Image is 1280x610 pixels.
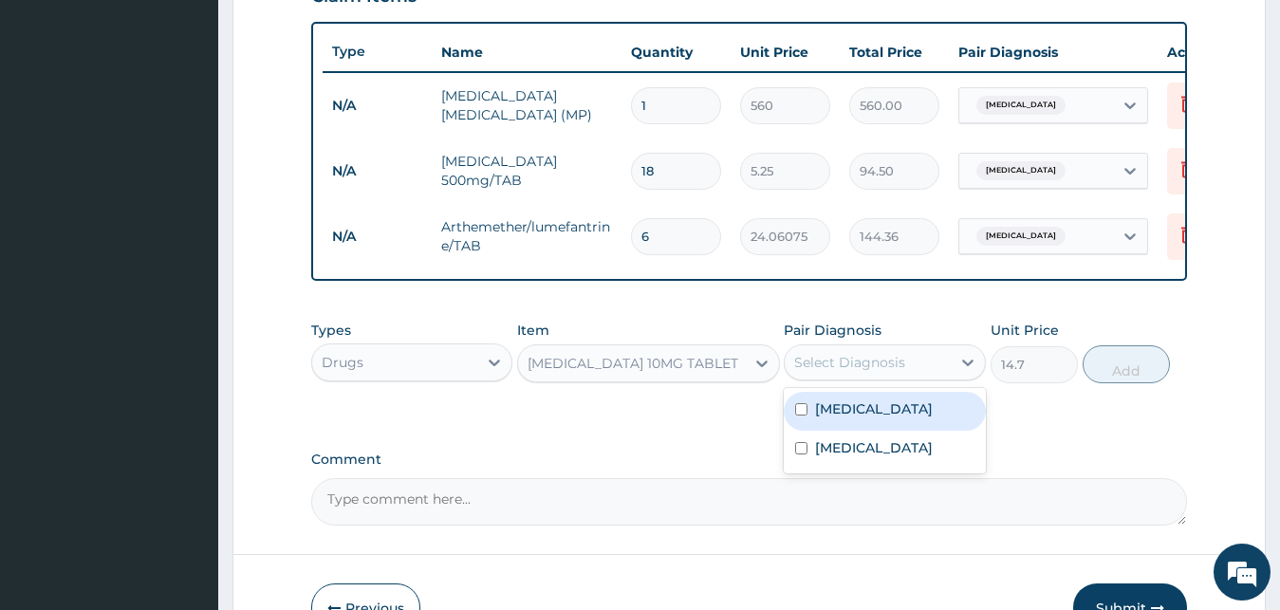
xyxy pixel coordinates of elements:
[432,33,621,71] th: Name
[976,227,1066,246] span: [MEDICAL_DATA]
[1083,345,1170,383] button: Add
[99,106,319,131] div: Chat with us now
[528,354,738,373] div: [MEDICAL_DATA] 10MG TABLET
[991,321,1059,340] label: Unit Price
[815,399,933,418] label: [MEDICAL_DATA]
[794,353,905,372] div: Select Diagnosis
[432,208,621,265] td: Arthemether/lumefantrine/TAB
[517,321,549,340] label: Item
[1158,33,1252,71] th: Actions
[323,219,432,254] td: N/A
[323,88,432,123] td: N/A
[311,9,357,55] div: Minimize live chat window
[9,408,362,474] textarea: Type your message and hit 'Enter'
[35,95,77,142] img: d_794563401_company_1708531726252_794563401
[784,321,881,340] label: Pair Diagnosis
[323,154,432,189] td: N/A
[976,96,1066,115] span: [MEDICAL_DATA]
[323,34,432,69] th: Type
[322,353,363,372] div: Drugs
[621,33,731,71] th: Quantity
[949,33,1158,71] th: Pair Diagnosis
[976,161,1066,180] span: [MEDICAL_DATA]
[840,33,949,71] th: Total Price
[815,438,933,457] label: [MEDICAL_DATA]
[432,142,621,199] td: [MEDICAL_DATA] 500mg/TAB
[311,323,351,339] label: Types
[311,452,1188,468] label: Comment
[110,184,262,376] span: We're online!
[731,33,840,71] th: Unit Price
[432,77,621,134] td: [MEDICAL_DATA] [MEDICAL_DATA] (MP)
